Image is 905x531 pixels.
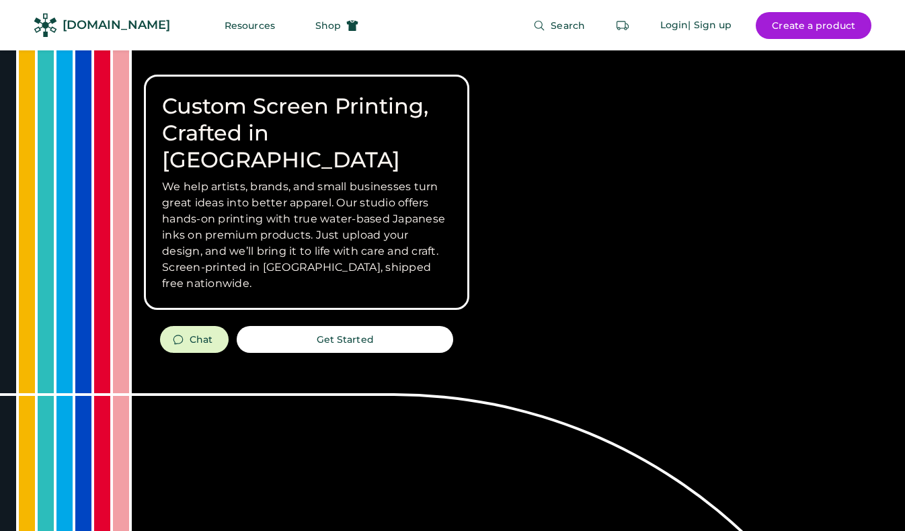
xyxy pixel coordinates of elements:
[160,326,229,353] button: Chat
[63,17,170,34] div: [DOMAIN_NAME]
[299,12,375,39] button: Shop
[162,93,451,173] h1: Custom Screen Printing, Crafted in [GEOGRAPHIC_DATA]
[688,19,732,32] div: | Sign up
[237,326,453,353] button: Get Started
[517,12,601,39] button: Search
[551,21,585,30] span: Search
[34,13,57,37] img: Rendered Logo - Screens
[660,19,688,32] div: Login
[756,12,871,39] button: Create a product
[609,12,636,39] button: Retrieve an order
[162,179,451,292] h3: We help artists, brands, and small businesses turn great ideas into better apparel. Our studio of...
[315,21,341,30] span: Shop
[208,12,291,39] button: Resources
